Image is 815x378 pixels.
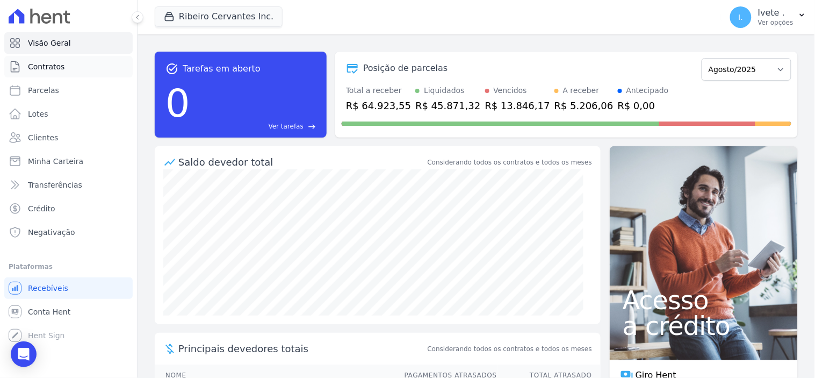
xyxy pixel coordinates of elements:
[618,98,669,113] div: R$ 0,00
[4,127,133,148] a: Clientes
[194,122,316,131] a: Ver tarefas east
[11,341,37,367] div: Open Intercom Messenger
[4,222,133,243] a: Negativação
[28,156,83,167] span: Minha Carteira
[269,122,304,131] span: Ver tarefas
[563,85,600,96] div: A receber
[758,18,794,27] p: Ver opções
[28,203,55,214] span: Crédito
[722,2,815,32] button: I. Ivete . Ver opções
[9,260,128,273] div: Plataformas
[28,85,59,96] span: Parcelas
[4,198,133,219] a: Crédito
[183,62,261,75] span: Tarefas em aberto
[178,341,425,356] span: Principais devedores totais
[554,98,614,113] div: R$ 5.206,06
[424,85,465,96] div: Liquidados
[155,6,283,27] button: Ribeiro Cervantes Inc.
[623,313,785,339] span: a crédito
[28,227,75,238] span: Negativação
[28,180,82,190] span: Transferências
[346,98,411,113] div: R$ 64.923,55
[739,13,744,21] span: I.
[28,38,71,48] span: Visão Geral
[28,283,68,294] span: Recebíveis
[28,132,58,143] span: Clientes
[28,61,64,72] span: Contratos
[4,56,133,77] a: Contratos
[28,306,70,317] span: Conta Hent
[623,287,785,313] span: Acesso
[4,174,133,196] a: Transferências
[28,109,48,119] span: Lotes
[4,151,133,172] a: Minha Carteira
[428,158,592,167] div: Considerando todos os contratos e todos os meses
[4,301,133,323] a: Conta Hent
[415,98,480,113] div: R$ 45.871,32
[363,62,448,75] div: Posição de parcelas
[4,80,133,101] a: Parcelas
[758,8,794,18] p: Ivete .
[308,123,316,131] span: east
[494,85,527,96] div: Vencidos
[346,85,411,96] div: Total a receber
[485,98,550,113] div: R$ 13.846,17
[165,62,178,75] span: task_alt
[626,85,669,96] div: Antecipado
[178,155,425,169] div: Saldo devedor total
[428,344,592,354] span: Considerando todos os contratos e todos os meses
[4,277,133,299] a: Recebíveis
[4,103,133,125] a: Lotes
[165,75,190,131] div: 0
[4,32,133,54] a: Visão Geral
